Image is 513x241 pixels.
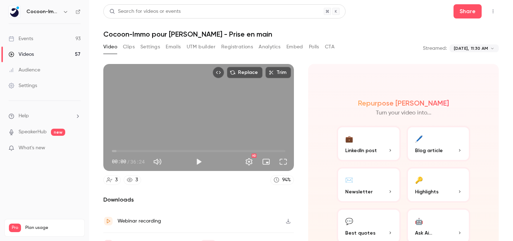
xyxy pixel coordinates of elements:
div: 💼 [345,133,353,144]
button: CTA [325,41,335,53]
button: Settings [140,41,160,53]
div: 3 [135,176,138,184]
div: HD [252,154,256,158]
div: Events [9,35,33,42]
button: Full screen [276,155,290,169]
a: SpeakerHub [19,128,47,136]
span: Help [19,112,29,120]
button: ✉️Newsletter [337,167,401,203]
a: 3 [103,175,121,185]
span: / [127,158,130,165]
div: 3 [115,176,118,184]
span: Highlights [415,188,439,196]
button: Clips [123,41,135,53]
span: Newsletter [345,188,373,196]
button: 🖊️Blog article [406,126,471,161]
span: 36:24 [130,158,145,165]
button: 💼LinkedIn post [337,126,401,161]
button: Settings [242,155,256,169]
span: LinkedIn post [345,147,377,154]
button: Play [192,155,206,169]
iframe: Noticeable Trigger [72,145,81,151]
button: Turn on miniplayer [259,155,273,169]
button: Analytics [259,41,281,53]
span: 11:30 AM [471,45,488,52]
h6: Cocoon-Immo [26,8,60,15]
button: Top Bar Actions [487,6,499,17]
span: [DATE], [454,45,469,52]
span: What's new [19,144,45,152]
div: 🔑 [415,174,423,185]
span: Plan usage [25,225,80,231]
h1: Cocoon-Immo pour [PERSON_NAME] - Prise en main [103,30,499,38]
a: 3 [124,175,141,185]
button: Polls [309,41,319,53]
div: 💬 [345,215,353,226]
span: new [51,129,65,136]
button: Share [454,4,482,18]
div: Audience [9,66,40,74]
div: ✉️ [345,174,353,185]
div: Webinar recording [118,217,161,225]
h2: Downloads [103,196,294,204]
span: Pro [9,224,21,232]
button: Video [103,41,117,53]
div: 🤖 [415,215,423,226]
a: 94% [270,175,294,185]
div: Videos [9,51,34,58]
div: Search for videos or events [109,8,181,15]
button: Registrations [221,41,253,53]
button: 🔑Highlights [406,167,471,203]
li: help-dropdown-opener [9,112,81,120]
button: Trim [265,67,291,78]
span: 00:00 [112,158,126,165]
span: Blog article [415,147,443,154]
button: Mute [150,155,165,169]
div: 00:00 [112,158,145,165]
button: Replace [227,67,263,78]
p: Turn your video into... [376,109,431,117]
p: Streamed: [423,45,447,52]
button: Emails [166,41,181,53]
h2: Repurpose [PERSON_NAME] [358,99,449,107]
span: Best quotes [345,229,375,237]
button: UTM builder [187,41,216,53]
img: Cocoon-Immo [9,6,20,17]
div: 94 % [282,176,291,184]
button: Embed video [213,67,224,78]
div: 🖊️ [415,133,423,144]
div: Settings [9,82,37,89]
span: Ask Ai... [415,229,432,237]
button: Embed [286,41,303,53]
